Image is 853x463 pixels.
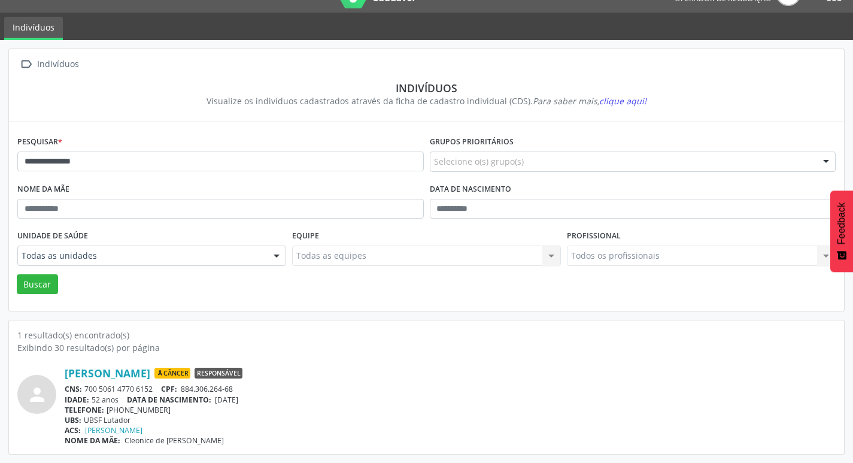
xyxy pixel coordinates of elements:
span: Câncer [154,368,190,379]
a:  Indivíduos [17,56,81,73]
span: UBS: [65,415,81,425]
span: clique aqui! [599,95,646,107]
label: Profissional [567,227,621,246]
div: Indivíduos [35,56,81,73]
a: [PERSON_NAME] [85,425,142,435]
button: Feedback - Mostrar pesquisa [830,190,853,272]
span: CNS: [65,384,82,394]
div: 700 5061 4770 6152 [65,384,836,394]
label: Data de nascimento [430,180,511,199]
span: Todas as unidades [22,250,262,262]
div: Indivíduos [26,81,827,95]
span: DATA DE NASCIMENTO: [127,395,211,405]
span: [DATE] [215,395,238,405]
div: Visualize os indivíduos cadastrados através da ficha de cadastro individual (CDS). [26,95,827,107]
button: Buscar [17,274,58,295]
div: 1 resultado(s) encontrado(s) [17,329,836,341]
span: NOME DA MÃE: [65,435,120,446]
span: Feedback [836,202,847,244]
label: Pesquisar [17,133,62,152]
span: Responsável [195,368,242,379]
i: person [26,384,48,405]
label: Nome da mãe [17,180,69,199]
div: Exibindo 30 resultado(s) por página [17,341,836,354]
div: [PHONE_NUMBER] [65,405,836,415]
span: 884.306.264-68 [181,384,233,394]
div: UBSF Lutador [65,415,836,425]
span: IDADE: [65,395,89,405]
label: Equipe [292,227,319,246]
label: Grupos prioritários [430,133,514,152]
a: Indivíduos [4,17,63,40]
a: [PERSON_NAME] [65,367,150,380]
div: 52 anos [65,395,836,405]
label: Unidade de saúde [17,227,88,246]
span: Cleonice de [PERSON_NAME] [125,435,224,446]
i: Para saber mais, [533,95,646,107]
span: TELEFONE: [65,405,104,415]
span: ACS: [65,425,81,435]
span: CPF: [161,384,177,394]
span: Selecione o(s) grupo(s) [434,155,524,168]
i:  [17,56,35,73]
